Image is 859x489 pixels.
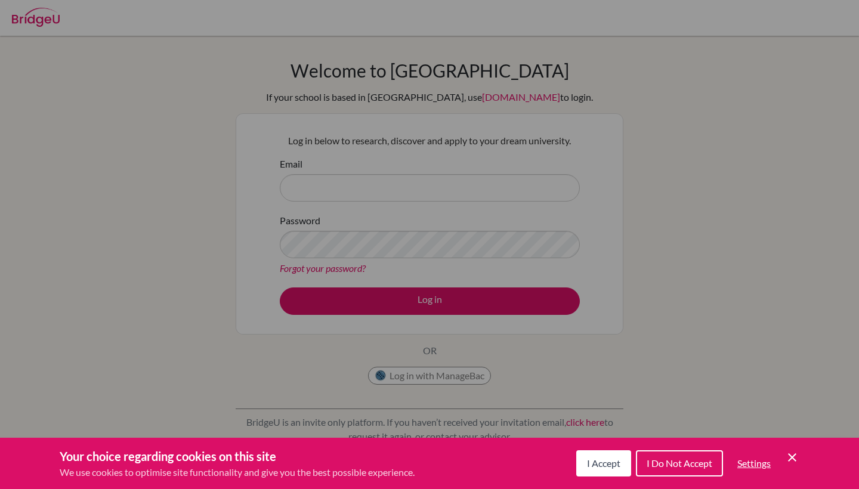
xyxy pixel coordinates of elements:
span: Settings [737,457,771,469]
button: Settings [728,451,780,475]
span: I Accept [587,457,620,469]
span: I Do Not Accept [647,457,712,469]
button: I Accept [576,450,631,476]
h3: Your choice regarding cookies on this site [60,447,415,465]
button: I Do Not Accept [636,450,723,476]
p: We use cookies to optimise site functionality and give you the best possible experience. [60,465,415,479]
button: Save and close [785,450,799,465]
